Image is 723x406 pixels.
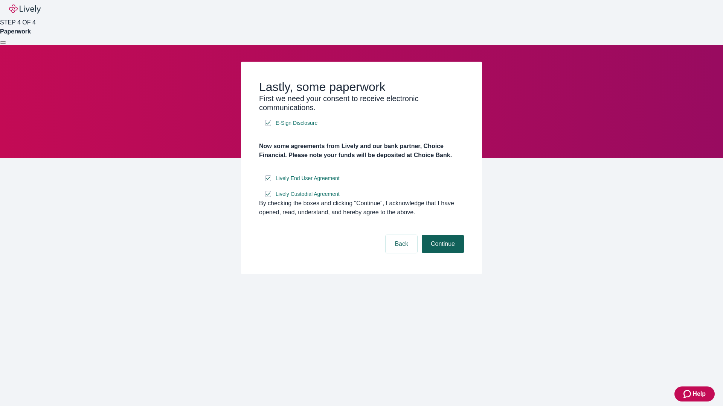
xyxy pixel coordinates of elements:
span: Help [692,389,706,398]
button: Zendesk support iconHelp [674,386,715,401]
span: Lively End User Agreement [276,174,340,182]
svg: Zendesk support icon [683,389,692,398]
img: Lively [9,5,41,14]
span: E-Sign Disclosure [276,119,317,127]
button: Continue [422,235,464,253]
h4: Now some agreements from Lively and our bank partner, Choice Financial. Please note your funds wi... [259,142,464,160]
div: By checking the boxes and clicking “Continue", I acknowledge that I have opened, read, understand... [259,199,464,217]
a: e-sign disclosure document [274,174,341,183]
a: e-sign disclosure document [274,118,319,128]
button: Back [386,235,417,253]
span: Lively Custodial Agreement [276,190,340,198]
h2: Lastly, some paperwork [259,80,464,94]
a: e-sign disclosure document [274,189,341,199]
h3: First we need your consent to receive electronic communications. [259,94,464,112]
